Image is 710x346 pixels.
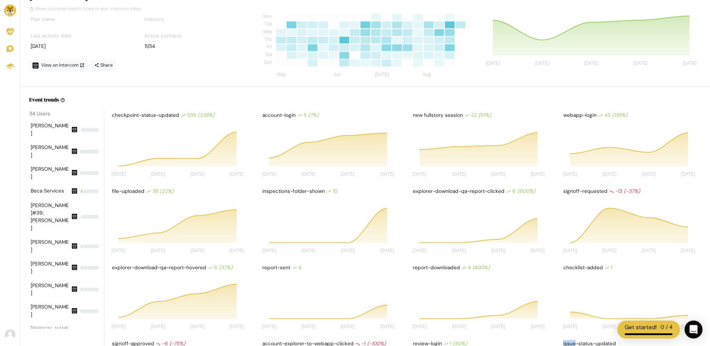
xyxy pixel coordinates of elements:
[263,29,272,34] tspan: Wed
[661,323,673,332] div: 0 / 4
[491,172,505,177] tspan: [DATE]
[5,330,15,340] img: Avatar
[530,248,545,253] tspan: [DATE]
[506,188,535,195] div: 6
[562,186,701,197] div: signoff-requested
[151,172,165,177] tspan: [DATE]
[261,262,400,273] div: report-sent
[31,282,70,297] div: [PERSON_NAME]
[491,324,505,330] tspan: [DATE]
[81,171,99,175] div: 1.1774600504625736%
[81,189,99,193] div: 4.541631623212783%
[681,324,695,330] tspan: [DATE]
[682,61,697,66] tspan: [DATE]
[609,188,640,195] div: -13
[31,202,70,233] div: [PERSON_NAME]#39;[PERSON_NAME]
[31,303,70,319] div: [PERSON_NAME]
[144,43,244,50] div: 11/34
[380,172,394,177] tspan: [DATE]
[478,112,491,118] i: (61%)
[265,22,272,27] tspan: Tue
[535,61,549,66] tspan: [DATE]
[29,96,59,103] h6: Event trends
[261,110,400,121] div: account-login
[341,172,355,177] tspan: [DATE]
[681,172,695,177] tspan: [DATE]
[81,128,99,132] div: 0%
[412,324,427,330] tspan: [DATE]
[181,112,214,119] div: 538
[301,172,316,177] tspan: [DATE]
[112,248,126,253] tspan: [DATE]
[81,150,99,154] div: 0.2523128679562658%
[110,262,250,273] div: explorer-download-qa-report-hovered
[297,112,319,119] div: 5
[31,187,70,195] div: Beca Services
[151,324,165,330] tspan: [DATE]
[341,324,355,330] tspan: [DATE]
[375,72,389,78] tspan: [DATE]
[31,32,71,40] label: Last activity date
[262,172,276,177] tspan: [DATE]
[333,72,341,78] tspan: Jun
[625,323,657,332] div: Get started!
[642,248,656,253] tspan: [DATE]
[262,324,276,330] tspan: [DATE]
[144,16,164,23] label: Industry
[301,248,316,253] tspan: [DATE]
[464,112,491,119] div: 22
[31,122,70,137] div: [PERSON_NAME]
[326,188,338,195] div: 10
[110,110,250,121] div: checkpoint-status-updated
[146,188,174,195] div: 38
[530,172,545,177] tspan: [DATE]
[29,110,104,118] div: 34 Users
[144,32,182,40] label: Active contacts
[563,324,577,330] tspan: [DATE]
[681,248,695,253] tspan: [DATE]
[31,43,130,50] div: [DATE]
[267,45,272,50] tspan: Fri
[31,16,55,23] label: Plan name
[380,248,394,253] tspan: [DATE]
[81,309,99,313] div: 1.5138772077375946%
[301,324,316,330] tspan: [DATE]
[411,186,551,197] div: explorer-download-qa-report-clicked
[412,172,427,177] tspan: [DATE]
[4,4,16,16] img: Brand
[151,248,165,253] tspan: [DATE]
[562,262,701,273] div: checklist-added
[29,6,141,12] a: Show customer health score in your Intercom Inbox
[81,245,99,248] div: 1.5138772077375946%
[219,264,232,271] i: (37%)
[602,324,616,330] tspan: [DATE]
[264,60,272,65] tspan: Sun
[685,321,703,339] div: Open Intercom Messenger
[380,324,394,330] tspan: [DATE]
[81,215,99,219] div: 0%
[190,248,204,253] tspan: [DATE]
[31,144,70,159] div: [PERSON_NAME]
[277,72,286,78] tspan: May
[452,172,466,177] tspan: [DATE]
[208,264,232,271] div: 6
[308,112,319,118] i: (7%)
[262,248,276,253] tspan: [DATE]
[229,248,244,253] tspan: [DATE]
[598,112,627,119] div: 43
[563,248,577,253] tspan: [DATE]
[633,61,647,66] tspan: [DATE]
[31,260,70,276] div: [PERSON_NAME]
[29,60,88,72] a: View on Intercom
[411,110,551,121] div: new fullstory session
[423,72,430,78] tspan: Aug
[461,264,490,271] div: 4
[472,264,490,271] i: (400%)
[110,186,250,197] div: file-uploaded
[81,266,99,270] div: 0.2523128679562658%
[31,239,70,254] div: [PERSON_NAME]
[264,37,272,42] tspan: Thu
[612,112,627,118] i: (138%)
[517,188,535,194] i: (600%)
[31,166,70,181] div: [PERSON_NAME]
